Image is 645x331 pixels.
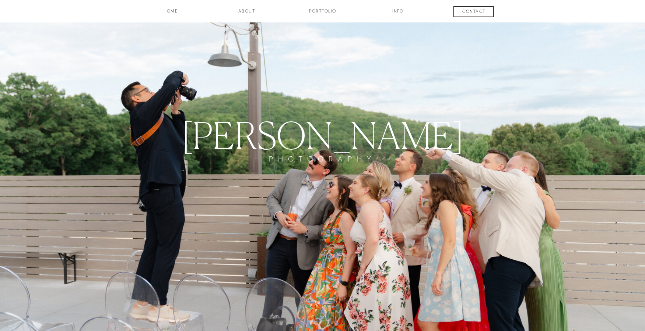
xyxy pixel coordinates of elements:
[295,8,350,20] a: Portfolio
[447,8,501,17] a: contact
[144,8,198,20] a: HOME
[380,8,417,20] a: INFO
[228,8,265,20] a: about
[260,154,385,177] a: PHOTOGRAPHY
[165,114,480,154] a: [PERSON_NAME]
